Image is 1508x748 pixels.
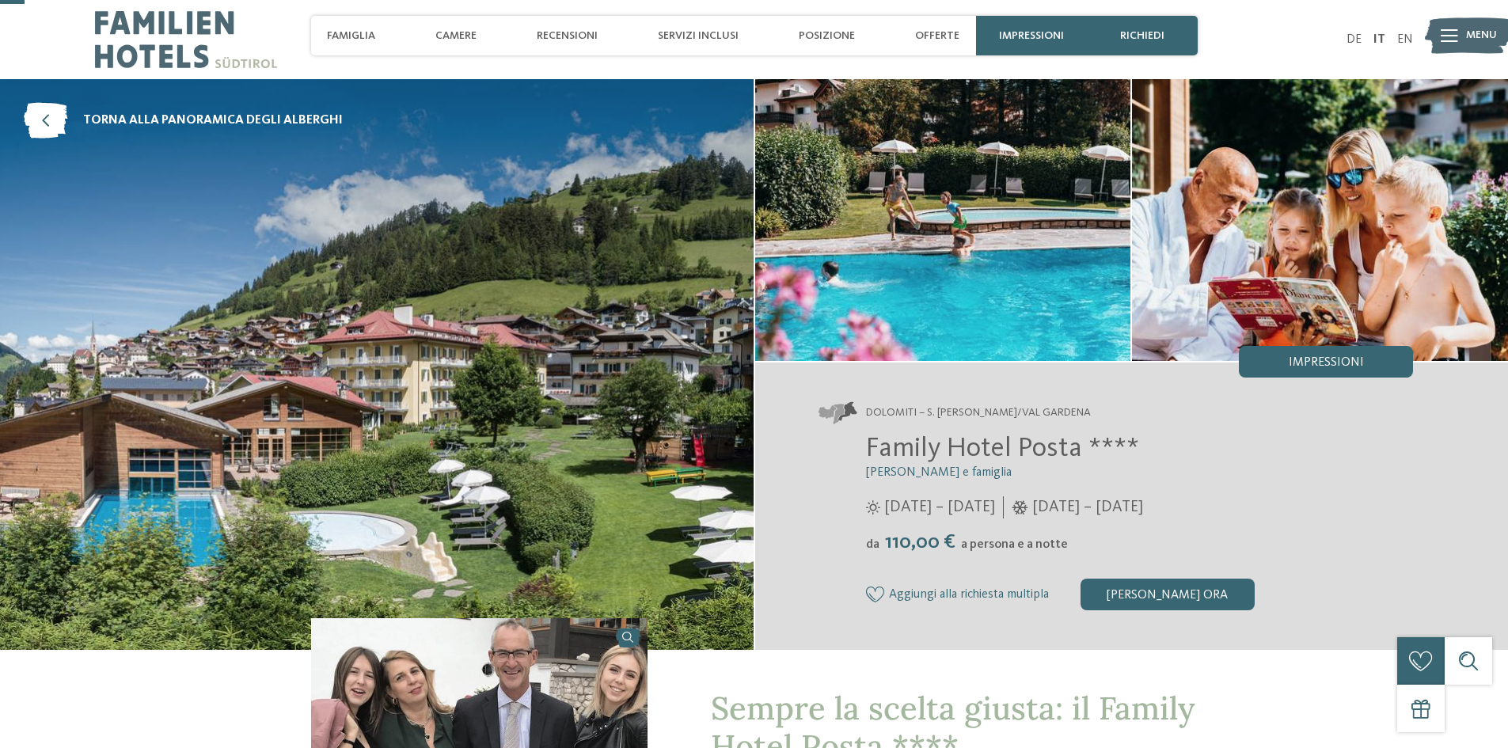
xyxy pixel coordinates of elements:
[866,405,1091,421] span: Dolomiti – S. [PERSON_NAME]/Val Gardena
[881,532,959,552] span: 110,00 €
[866,500,880,514] i: Orari d'apertura estate
[1373,33,1385,46] a: IT
[1081,579,1255,610] div: [PERSON_NAME] ora
[83,112,343,129] span: torna alla panoramica degli alberghi
[866,435,1139,462] span: Family Hotel Posta ****
[755,79,1131,361] img: Family hotel in Val Gardena: un luogo speciale
[24,103,343,139] a: torna alla panoramica degli alberghi
[884,496,995,518] span: [DATE] – [DATE]
[1012,500,1028,514] i: Orari d'apertura inverno
[1132,79,1508,361] img: Family hotel in Val Gardena: un luogo speciale
[1347,33,1362,46] a: DE
[1032,496,1143,518] span: [DATE] – [DATE]
[1466,28,1497,44] span: Menu
[1289,356,1364,369] span: Impressioni
[1397,33,1413,46] a: EN
[889,588,1049,602] span: Aggiungi alla richiesta multipla
[866,466,1012,479] span: [PERSON_NAME] e famiglia
[961,538,1068,551] span: a persona e a notte
[866,538,879,551] span: da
